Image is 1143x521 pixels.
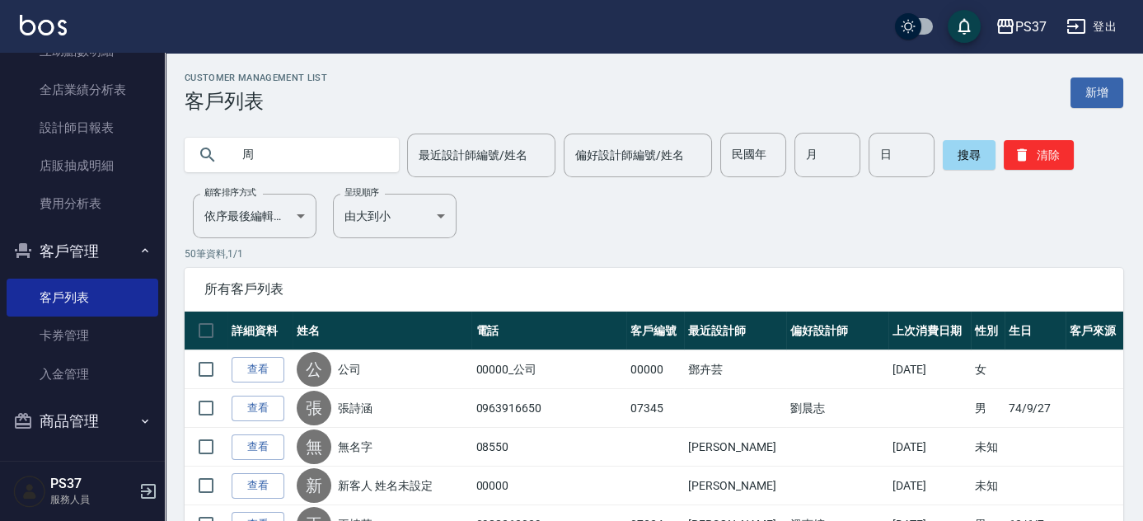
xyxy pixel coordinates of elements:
button: save [948,10,981,43]
a: 設計師日報表 [7,109,158,147]
h5: PS37 [50,476,134,492]
td: 08550 [471,428,626,467]
div: PS37 [1015,16,1047,37]
h3: 客戶列表 [185,90,327,113]
button: 登出 [1060,12,1123,42]
label: 呈現順序 [344,186,379,199]
a: 查看 [232,473,284,499]
td: [DATE] [888,350,971,389]
th: 性別 [971,312,1004,350]
th: 生日 [1005,312,1066,350]
td: 00000 [626,350,684,389]
span: 所有客戶列表 [204,281,1103,298]
button: 清除 [1004,140,1074,170]
div: 公 [297,352,331,387]
a: 卡券管理 [7,317,158,354]
a: 查看 [232,434,284,460]
td: [PERSON_NAME] [684,428,786,467]
td: 未知 [971,428,1004,467]
td: [DATE] [888,428,971,467]
a: 新增 [1070,77,1123,108]
th: 上次消費日期 [888,312,971,350]
button: 搜尋 [943,140,995,170]
button: 商品管理 [7,400,158,443]
th: 客戶來源 [1066,312,1123,350]
td: 74/9/27 [1005,389,1066,428]
td: 劉晨志 [786,389,888,428]
td: [DATE] [888,467,971,505]
p: 50 筆資料, 1 / 1 [185,246,1123,261]
th: 電話 [471,312,626,350]
td: 00000 [471,467,626,505]
td: 鄧卉芸 [684,350,786,389]
th: 最近設計師 [684,312,786,350]
div: 張 [297,391,331,425]
label: 顧客排序方式 [204,186,256,199]
td: 未知 [971,467,1004,505]
div: 由大到小 [333,194,457,238]
a: 店販抽成明細 [7,147,158,185]
p: 服務人員 [50,492,134,507]
a: 查看 [232,357,284,383]
td: 0963916650 [471,389,626,428]
td: [PERSON_NAME] [684,467,786,505]
td: 07345 [626,389,684,428]
div: 新 [297,468,331,503]
a: 新客人 姓名未設定 [338,477,433,494]
img: Person [13,475,46,508]
a: 查看 [232,396,284,421]
a: 全店業績分析表 [7,71,158,109]
button: 客戶管理 [7,230,158,273]
th: 客戶編號 [626,312,684,350]
a: 入金管理 [7,355,158,393]
img: Logo [20,15,67,35]
td: 00000_公司 [471,350,626,389]
a: 張詩涵 [338,400,372,416]
a: 費用分析表 [7,185,158,223]
input: 搜尋關鍵字 [231,133,386,177]
td: 男 [971,389,1004,428]
td: 女 [971,350,1004,389]
div: 依序最後編輯時間 [193,194,316,238]
a: 公司 [338,361,361,378]
h2: Customer Management List [185,73,327,83]
a: 客戶列表 [7,279,158,317]
th: 詳細資料 [227,312,293,350]
th: 姓名 [293,312,472,350]
div: 無 [297,429,331,464]
button: PS37 [989,10,1053,44]
a: 無名字 [338,439,372,455]
th: 偏好設計師 [786,312,888,350]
